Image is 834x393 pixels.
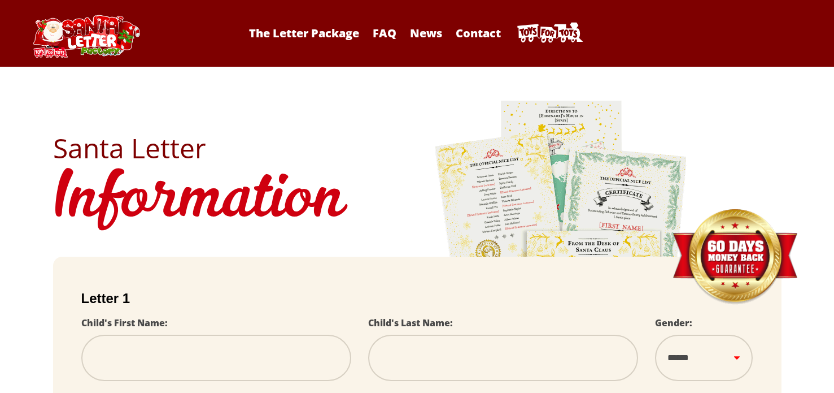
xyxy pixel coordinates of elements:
[367,25,402,41] a: FAQ
[450,25,506,41] a: Contact
[53,135,781,162] h2: Santa Letter
[81,317,168,329] label: Child's First Name:
[29,15,142,58] img: Santa Letter Logo
[404,25,448,41] a: News
[671,209,798,305] img: Money Back Guarantee
[243,25,365,41] a: The Letter Package
[655,317,692,329] label: Gender:
[368,317,453,329] label: Child's Last Name:
[81,291,753,306] h2: Letter 1
[53,162,781,240] h1: Information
